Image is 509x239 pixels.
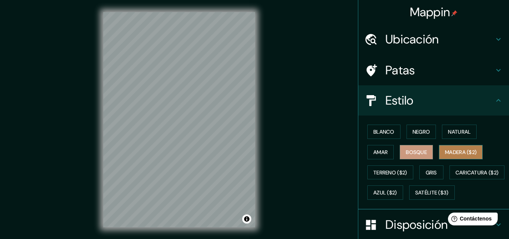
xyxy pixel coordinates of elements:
[415,190,449,196] font: Satélite ($3)
[367,145,394,159] button: Amar
[385,31,439,47] font: Ubicación
[400,145,433,159] button: Bosque
[242,214,251,224] button: Activar o desactivar atribución
[103,12,255,227] canvas: Mapa
[385,62,415,78] font: Patas
[413,128,430,135] font: Negro
[449,165,505,180] button: Caricatura ($2)
[373,128,394,135] font: Blanco
[373,169,407,176] font: Terreno ($2)
[373,190,397,196] font: Azul ($2)
[442,210,501,231] iframe: Lanzador de widgets de ayuda
[445,149,477,156] font: Madera ($2)
[419,165,443,180] button: Gris
[367,125,400,139] button: Blanco
[385,93,414,108] font: Estilo
[373,149,388,156] font: Amar
[442,125,477,139] button: Natural
[406,149,427,156] font: Bosque
[439,145,483,159] button: Madera ($2)
[407,125,436,139] button: Negro
[358,24,509,54] div: Ubicación
[385,217,448,233] font: Disposición
[367,165,413,180] button: Terreno ($2)
[410,4,450,20] font: Mappin
[409,185,455,200] button: Satélite ($3)
[451,10,457,16] img: pin-icon.png
[367,185,403,200] button: Azul ($2)
[448,128,471,135] font: Natural
[456,169,499,176] font: Caricatura ($2)
[426,169,437,176] font: Gris
[358,55,509,85] div: Patas
[358,85,509,116] div: Estilo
